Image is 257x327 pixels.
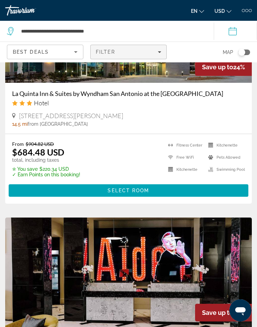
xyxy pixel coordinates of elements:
span: ✮ You save [12,166,38,172]
p: ✓ Earn Points on this booking! [12,172,80,177]
span: USD [214,8,225,14]
li: Swimming Pool [205,165,245,174]
span: Save up to [202,63,233,71]
ins: $684.48 USD [12,147,64,157]
li: Fitness Center [165,141,205,150]
div: 3 star Hotel [12,99,245,107]
button: Toggle map [233,49,250,55]
li: Kitchenette [165,165,205,174]
li: Kitchenette [205,141,245,150]
li: Pets Allowed [205,153,245,162]
button: Select check in and out date [214,21,257,42]
span: Best Deals [13,49,49,55]
iframe: Button to launch messaging window [229,299,251,321]
input: Search hotel destination [20,26,203,36]
p: $220.34 USD [12,166,80,172]
span: [STREET_ADDRESS][PERSON_NAME] [19,112,123,120]
p: total, including taxes [12,157,80,163]
a: Select Room [9,186,248,193]
del: $904.82 USD [26,141,54,147]
span: Map [223,47,233,57]
span: Hotel [34,99,49,107]
span: Select Room [108,188,149,193]
span: Save up to [202,309,233,316]
span: Filter [96,49,116,55]
span: from [GEOGRAPHIC_DATA] [28,121,88,127]
div: 24% [195,58,252,76]
span: 14.5 mi [12,121,28,127]
button: Change currency [214,6,231,16]
a: Travorium [5,5,57,16]
mat-select: Sort by [13,48,77,56]
button: Filters [90,45,167,59]
button: Change language [191,6,204,16]
div: 23% [195,304,252,321]
a: La Quinta Inn & Suites by Wyndham San Antonio at the [GEOGRAPHIC_DATA] [12,90,245,97]
span: From [12,141,24,147]
span: en [191,8,198,14]
button: Select Room [9,184,248,197]
li: Free WiFi [165,153,205,162]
